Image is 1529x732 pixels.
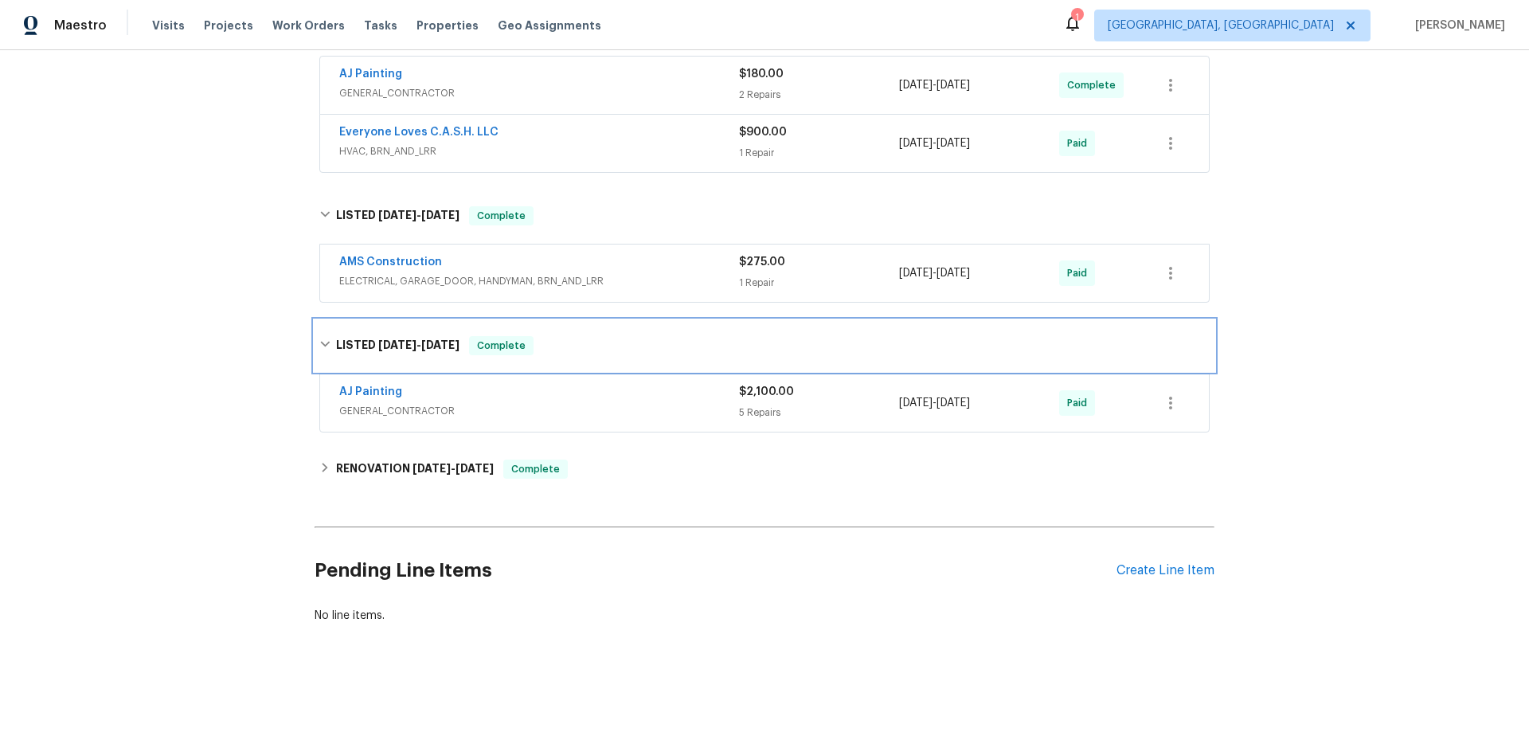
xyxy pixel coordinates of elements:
span: Complete [1067,77,1122,93]
div: RENOVATION [DATE]-[DATE]Complete [315,450,1214,488]
a: AJ Painting [339,69,402,80]
span: [DATE] [899,138,933,149]
span: Work Orders [272,18,345,33]
div: 1 Repair [739,145,899,161]
a: AMS Construction [339,256,442,268]
h2: Pending Line Items [315,534,1116,608]
span: - [378,339,459,350]
span: $900.00 [739,127,787,138]
span: $180.00 [739,69,784,80]
span: - [899,135,970,151]
span: [PERSON_NAME] [1409,18,1505,33]
span: Paid [1067,395,1093,411]
span: Visits [152,18,185,33]
span: Complete [471,208,532,224]
span: Projects [204,18,253,33]
span: Complete [471,338,532,354]
div: 5 Repairs [739,405,899,421]
span: Paid [1067,135,1093,151]
div: LISTED [DATE]-[DATE]Complete [315,190,1214,241]
span: - [413,463,494,474]
h6: LISTED [336,206,459,225]
div: Create Line Item [1116,563,1214,578]
span: - [899,265,970,281]
span: - [899,395,970,411]
span: [DATE] [937,268,970,279]
span: $2,100.00 [739,386,794,397]
span: $275.00 [739,256,785,268]
span: Maestro [54,18,107,33]
a: AJ Painting [339,386,402,397]
h6: LISTED [336,336,459,355]
span: [DATE] [421,209,459,221]
span: Paid [1067,265,1093,281]
span: [DATE] [456,463,494,474]
span: [DATE] [937,138,970,149]
span: [DATE] [937,80,970,91]
span: [DATE] [421,339,459,350]
span: [DATE] [899,397,933,409]
span: [GEOGRAPHIC_DATA], [GEOGRAPHIC_DATA] [1108,18,1334,33]
span: [DATE] [378,339,416,350]
span: Complete [505,461,566,477]
a: Everyone Loves C.A.S.H. LLC [339,127,499,138]
div: 1 [1071,10,1082,25]
span: [DATE] [378,209,416,221]
h6: RENOVATION [336,460,494,479]
span: [DATE] [413,463,451,474]
span: ELECTRICAL, GARAGE_DOOR, HANDYMAN, BRN_AND_LRR [339,273,739,289]
span: - [899,77,970,93]
span: Properties [416,18,479,33]
span: Geo Assignments [498,18,601,33]
div: 2 Repairs [739,87,899,103]
span: GENERAL_CONTRACTOR [339,85,739,101]
span: [DATE] [937,397,970,409]
div: LISTED [DATE]-[DATE]Complete [315,320,1214,371]
span: [DATE] [899,80,933,91]
span: GENERAL_CONTRACTOR [339,403,739,419]
span: Tasks [364,20,397,31]
span: HVAC, BRN_AND_LRR [339,143,739,159]
div: 1 Repair [739,275,899,291]
span: [DATE] [899,268,933,279]
span: - [378,209,459,221]
div: No line items. [315,608,1214,624]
